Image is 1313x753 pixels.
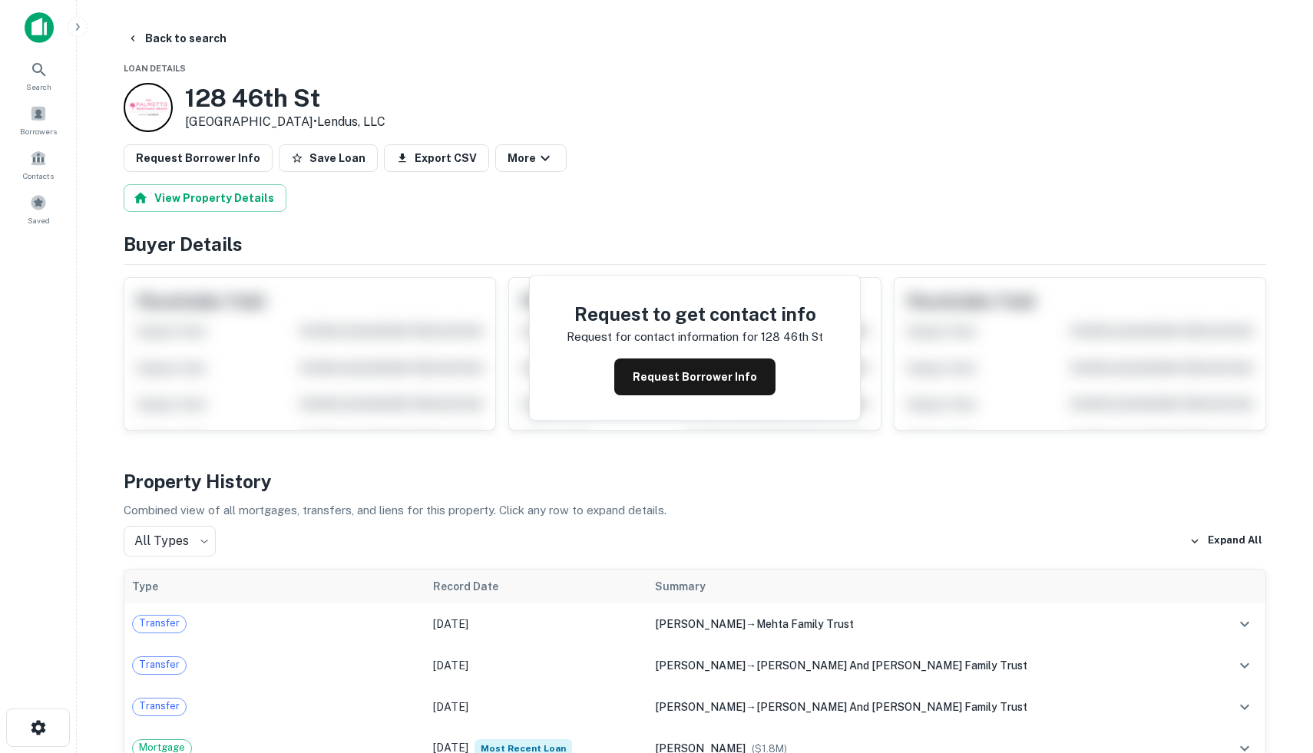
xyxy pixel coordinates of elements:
[756,701,1027,713] span: [PERSON_NAME] and [PERSON_NAME] family trust
[124,501,1266,520] p: Combined view of all mortgages, transfers, and liens for this property. Click any row to expand d...
[425,570,647,603] th: Record Date
[1232,611,1258,637] button: expand row
[614,358,776,395] button: Request Borrower Info
[655,616,1198,632] div: →
[185,113,385,131] p: [GEOGRAPHIC_DATA] •
[133,699,186,714] span: Transfer
[124,570,425,603] th: Type
[655,699,1198,715] div: →
[5,188,72,230] a: Saved
[567,300,823,328] h4: Request to get contact info
[1186,530,1266,553] button: Expand All
[279,144,378,172] button: Save Loan
[5,99,72,140] a: Borrowers
[121,25,233,52] button: Back to search
[5,54,72,96] a: Search
[124,144,273,172] button: Request Borrower Info
[655,657,1198,674] div: →
[655,701,746,713] span: [PERSON_NAME]
[185,84,385,113] h3: 128 46th St
[425,645,647,686] td: [DATE]
[25,12,54,43] img: capitalize-icon.png
[317,114,385,129] a: Lendus, LLC
[761,328,823,346] p: 128 46th st
[1232,652,1258,679] button: expand row
[5,144,72,185] a: Contacts
[655,618,746,630] span: [PERSON_NAME]
[425,686,647,728] td: [DATE]
[384,144,489,172] button: Export CSV
[133,657,186,672] span: Transfer
[124,230,1266,258] h4: Buyer Details
[655,659,746,672] span: [PERSON_NAME]
[647,570,1206,603] th: Summary
[425,603,647,645] td: [DATE]
[28,214,50,226] span: Saved
[20,125,57,137] span: Borrowers
[495,144,567,172] button: More
[124,64,186,73] span: Loan Details
[124,467,1266,495] h4: Property History
[567,328,758,346] p: Request for contact information for
[1232,694,1258,720] button: expand row
[1236,630,1313,704] iframe: Chat Widget
[124,526,216,556] div: All Types
[124,184,286,212] button: View Property Details
[133,616,186,631] span: Transfer
[26,81,51,93] span: Search
[23,170,54,182] span: Contacts
[756,659,1027,672] span: [PERSON_NAME] and [PERSON_NAME] family trust
[756,618,854,630] span: mehta family trust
